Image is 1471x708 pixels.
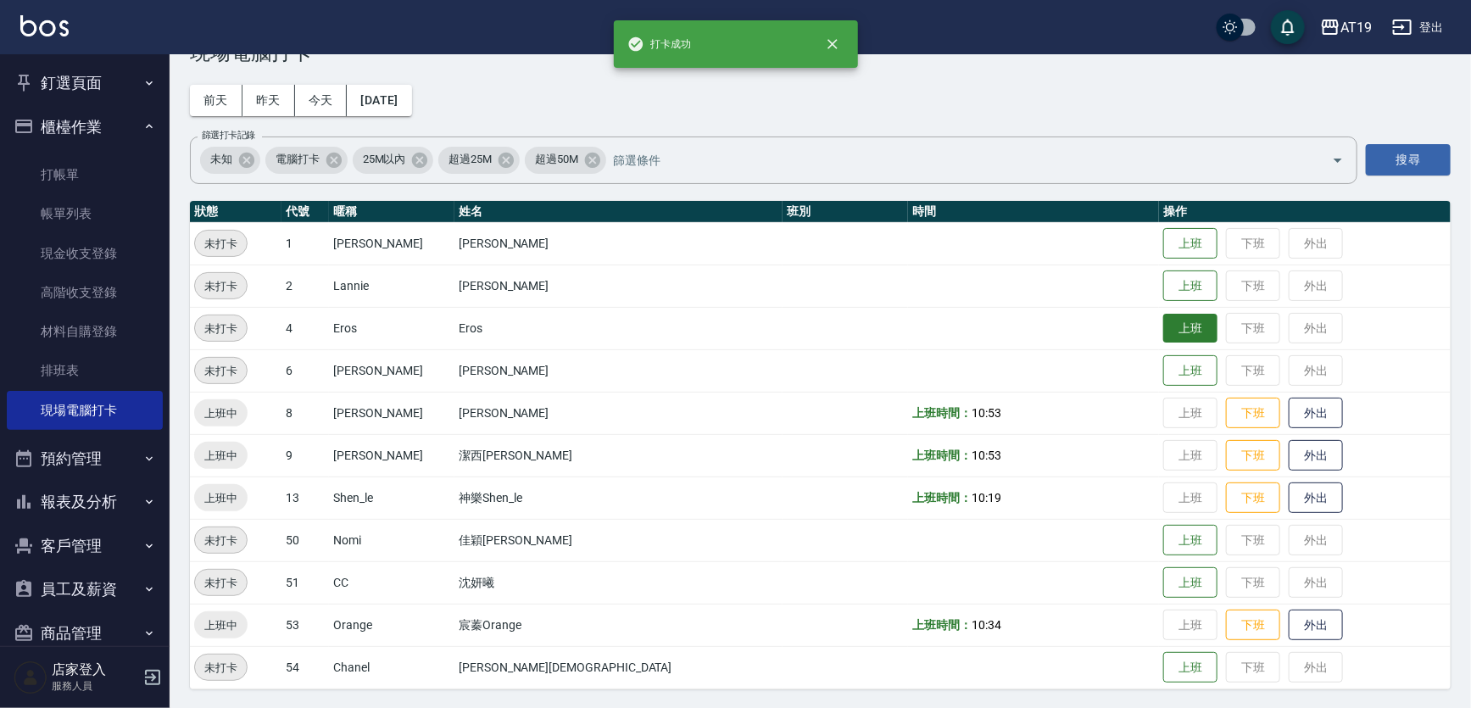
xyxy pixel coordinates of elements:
[194,616,248,634] span: 上班中
[52,661,138,678] h5: 店家登入
[1366,144,1451,176] button: 搜尋
[329,477,454,519] td: Shen_le
[202,129,255,142] label: 篩選打卡記錄
[353,151,416,168] span: 25M以內
[1271,10,1305,44] button: save
[525,151,588,168] span: 超過50M
[1226,440,1280,471] button: 下班
[281,519,329,561] td: 50
[52,678,138,694] p: 服務人員
[7,351,163,390] a: 排班表
[783,201,908,223] th: 班別
[195,362,247,380] span: 未打卡
[438,151,502,168] span: 超過25M
[972,491,1001,505] span: 10:19
[1313,10,1379,45] button: AT19
[281,307,329,349] td: 4
[329,201,454,223] th: 暱稱
[454,307,783,349] td: Eros
[525,147,606,174] div: 超過50M
[329,392,454,434] td: [PERSON_NAME]
[7,61,163,105] button: 釘選頁面
[195,532,247,549] span: 未打卡
[1340,17,1372,38] div: AT19
[972,406,1001,420] span: 10:53
[454,477,783,519] td: 神樂Shen_le
[281,477,329,519] td: 13
[281,392,329,434] td: 8
[281,646,329,688] td: 54
[454,201,783,223] th: 姓名
[1163,525,1217,556] button: 上班
[912,618,972,632] b: 上班時間：
[281,265,329,307] td: 2
[7,567,163,611] button: 員工及薪資
[814,25,851,63] button: close
[1226,610,1280,641] button: 下班
[329,604,454,646] td: Orange
[454,519,783,561] td: 佳穎[PERSON_NAME]
[1163,228,1217,259] button: 上班
[1226,482,1280,514] button: 下班
[1226,398,1280,429] button: 下班
[265,151,330,168] span: 電腦打卡
[7,234,163,273] a: 現金收支登錄
[438,147,520,174] div: 超過25M
[195,659,247,677] span: 未打卡
[7,480,163,524] button: 報表及分析
[329,265,454,307] td: Lannie
[1163,652,1217,683] button: 上班
[454,604,783,646] td: 宸蓁Orange
[1163,270,1217,302] button: 上班
[242,85,295,116] button: 昨天
[1163,314,1217,343] button: 上班
[195,574,247,592] span: 未打卡
[7,194,163,233] a: 帳單列表
[912,491,972,505] b: 上班時間：
[1289,398,1343,429] button: 外出
[329,349,454,392] td: [PERSON_NAME]
[1163,567,1217,599] button: 上班
[609,145,1302,175] input: 篩選條件
[329,307,454,349] td: Eros
[20,15,69,36] img: Logo
[454,646,783,688] td: [PERSON_NAME][DEMOGRAPHIC_DATA]
[1159,201,1451,223] th: 操作
[454,349,783,392] td: [PERSON_NAME]
[454,434,783,477] td: 潔西[PERSON_NAME]
[329,519,454,561] td: Nomi
[194,404,248,422] span: 上班中
[265,147,348,174] div: 電腦打卡
[353,147,434,174] div: 25M以內
[329,222,454,265] td: [PERSON_NAME]
[1324,147,1351,174] button: Open
[190,85,242,116] button: 前天
[200,151,242,168] span: 未知
[281,434,329,477] td: 9
[454,561,783,604] td: 沈妍曦
[7,105,163,149] button: 櫃檯作業
[908,201,1159,223] th: 時間
[1289,482,1343,514] button: 外出
[194,489,248,507] span: 上班中
[281,604,329,646] td: 53
[195,320,247,337] span: 未打卡
[295,85,348,116] button: 今天
[329,646,454,688] td: Chanel
[281,222,329,265] td: 1
[194,447,248,465] span: 上班中
[912,406,972,420] b: 上班時間：
[195,277,247,295] span: 未打卡
[347,85,411,116] button: [DATE]
[14,661,47,694] img: Person
[1385,12,1451,43] button: 登出
[7,273,163,312] a: 高階收支登錄
[1163,355,1217,387] button: 上班
[627,36,692,53] span: 打卡成功
[7,611,163,655] button: 商品管理
[972,449,1001,462] span: 10:53
[454,392,783,434] td: [PERSON_NAME]
[200,147,260,174] div: 未知
[1289,440,1343,471] button: 外出
[912,449,972,462] b: 上班時間：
